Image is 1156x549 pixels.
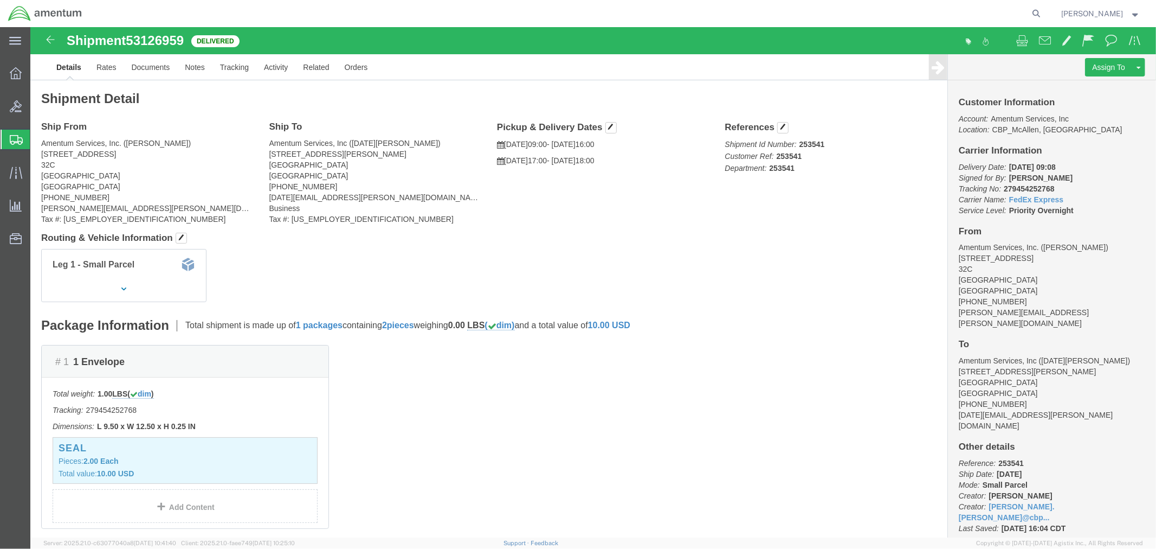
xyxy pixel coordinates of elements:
[531,540,558,546] a: Feedback
[43,540,176,546] span: Server: 2025.21.0-c63077040a8
[976,539,1143,548] span: Copyright © [DATE]-[DATE] Agistix Inc., All Rights Reserved
[503,540,531,546] a: Support
[134,540,176,546] span: [DATE] 10:41:40
[1062,8,1123,20] span: Rosario Aguirre
[181,540,295,546] span: Client: 2025.21.0-faee749
[8,5,82,22] img: logo
[1061,7,1141,20] button: [PERSON_NAME]
[30,27,1156,538] iframe: FS Legacy Container
[253,540,295,546] span: [DATE] 10:25:10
